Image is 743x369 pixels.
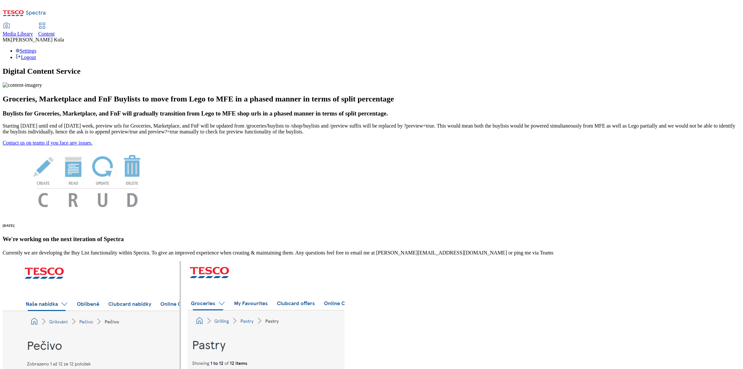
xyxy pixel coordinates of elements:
[11,37,64,42] span: [PERSON_NAME] Kula
[3,146,172,214] img: News Image
[38,23,55,37] a: Content
[3,140,92,146] a: Contact us on teams if you face any issues.
[3,223,740,227] h6: [DATE]
[3,23,33,37] a: Media Library
[3,31,33,37] span: Media Library
[3,82,42,88] img: content-imagery
[3,250,740,256] p: Currently we are developing the Buy List functionality within Spectra. To give an improved experi...
[3,110,740,117] h3: Buylists for Groceries, Marketplace, and FnF will gradually transition from Lego to MFE shop urls...
[16,48,37,54] a: Settings
[3,236,740,243] h3: We're working on the next iteration of Spectra
[3,37,11,42] span: MK
[16,54,36,60] a: Logout
[38,31,55,37] span: Content
[3,123,740,135] p: Starting [DATE] until end of [DATE] week, preview urls for Groceries, Marketplace, and FnF will b...
[3,67,740,76] h1: Digital Content Service
[3,95,740,103] h2: Groceries, Marketplace and FnF Buylists to move from Lego to MFE in a phased manner in terms of s...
